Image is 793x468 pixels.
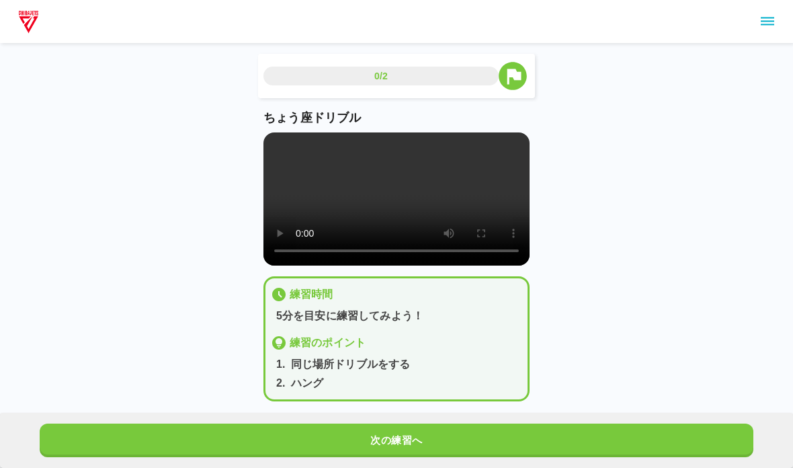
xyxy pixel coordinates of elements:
button: sidemenu [756,10,779,33]
p: 2 . [276,375,286,391]
p: ハング [291,375,323,391]
p: 5分を目安に練習してみよう！ [276,308,522,324]
p: 練習時間 [290,286,333,303]
p: ちょう座ドリブル [263,109,530,127]
p: 1 . [276,356,286,373]
p: 練習のポイント [290,335,366,351]
button: 次の練習へ [40,424,753,457]
p: 同じ場所ドリブルをする [291,356,411,373]
p: 0/2 [374,69,388,83]
img: dummy [16,8,41,35]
